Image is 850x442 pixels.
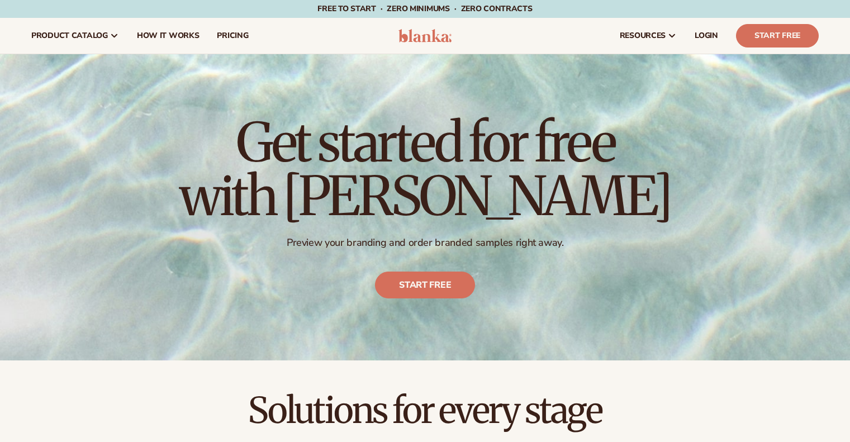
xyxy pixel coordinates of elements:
[736,24,819,47] a: Start Free
[22,18,128,54] a: product catalog
[128,18,208,54] a: How It Works
[179,236,671,249] p: Preview your branding and order branded samples right away.
[217,31,248,40] span: pricing
[317,3,532,14] span: Free to start · ZERO minimums · ZERO contracts
[375,272,475,299] a: Start free
[31,31,108,40] span: product catalog
[686,18,727,54] a: LOGIN
[398,29,452,42] img: logo
[179,116,671,223] h1: Get started for free with [PERSON_NAME]
[31,392,819,429] h2: Solutions for every stage
[208,18,257,54] a: pricing
[695,31,718,40] span: LOGIN
[137,31,200,40] span: How It Works
[611,18,686,54] a: resources
[620,31,666,40] span: resources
